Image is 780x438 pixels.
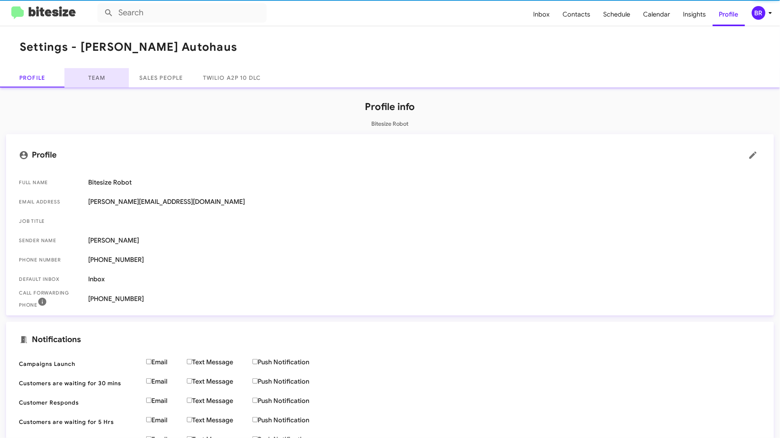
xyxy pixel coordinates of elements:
input: Text Message [187,378,192,384]
span: Sender Name [19,237,82,245]
div: BR [752,6,766,20]
a: Twilio A2P 10 DLC [193,68,270,87]
h1: Profile info [6,100,774,113]
span: Bitesize Robot [88,179,761,187]
input: Email [146,398,151,403]
label: Text Message [187,358,252,366]
label: Push Notification [252,416,329,424]
span: [PHONE_NUMBER] [88,295,761,303]
input: Text Message [187,359,192,364]
span: Full Name [19,179,82,187]
span: Default Inbox [19,275,82,283]
p: Bitesize Robot [6,120,774,128]
label: Push Notification [252,378,329,386]
span: [PERSON_NAME] [88,237,761,245]
input: Text Message [187,398,192,403]
label: Text Message [187,416,252,424]
mat-card-title: Profile [19,147,761,163]
mat-card-title: Notifications [19,335,761,345]
span: Customers are waiting for 5 Hrs [19,418,140,426]
a: Inbox [527,3,557,26]
span: Email Address [19,198,82,206]
input: Email [146,378,151,384]
span: Inbox [88,275,761,283]
input: Text Message [187,417,192,422]
a: Contacts [557,3,597,26]
span: Job Title [19,217,82,225]
span: Customers are waiting for 30 mins [19,379,140,387]
a: Schedule [597,3,637,26]
label: Email [146,378,187,386]
label: Text Message [187,397,252,405]
span: Customer Responds [19,399,140,407]
span: Phone number [19,256,82,264]
span: [PERSON_NAME][EMAIL_ADDRESS][DOMAIN_NAME] [88,198,761,206]
input: Email [146,359,151,364]
input: Search [97,3,267,23]
a: Insights [677,3,713,26]
a: Profile [713,3,745,26]
span: Campaigns Launch [19,360,140,368]
a: Sales People [129,68,193,87]
label: Text Message [187,378,252,386]
span: Call Forwarding Phone [19,289,82,309]
button: BR [745,6,771,20]
label: Email [146,416,187,424]
label: Email [146,358,187,366]
a: Team [64,68,129,87]
a: Calendar [637,3,677,26]
h1: Settings - [PERSON_NAME] Autohaus [20,41,237,54]
input: Push Notification [252,359,258,364]
input: Push Notification [252,417,258,422]
input: Email [146,417,151,422]
label: Email [146,397,187,405]
label: Push Notification [252,358,329,366]
label: Push Notification [252,397,329,405]
span: [PHONE_NUMBER] [88,256,761,264]
input: Push Notification [252,398,258,403]
input: Push Notification [252,378,258,384]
